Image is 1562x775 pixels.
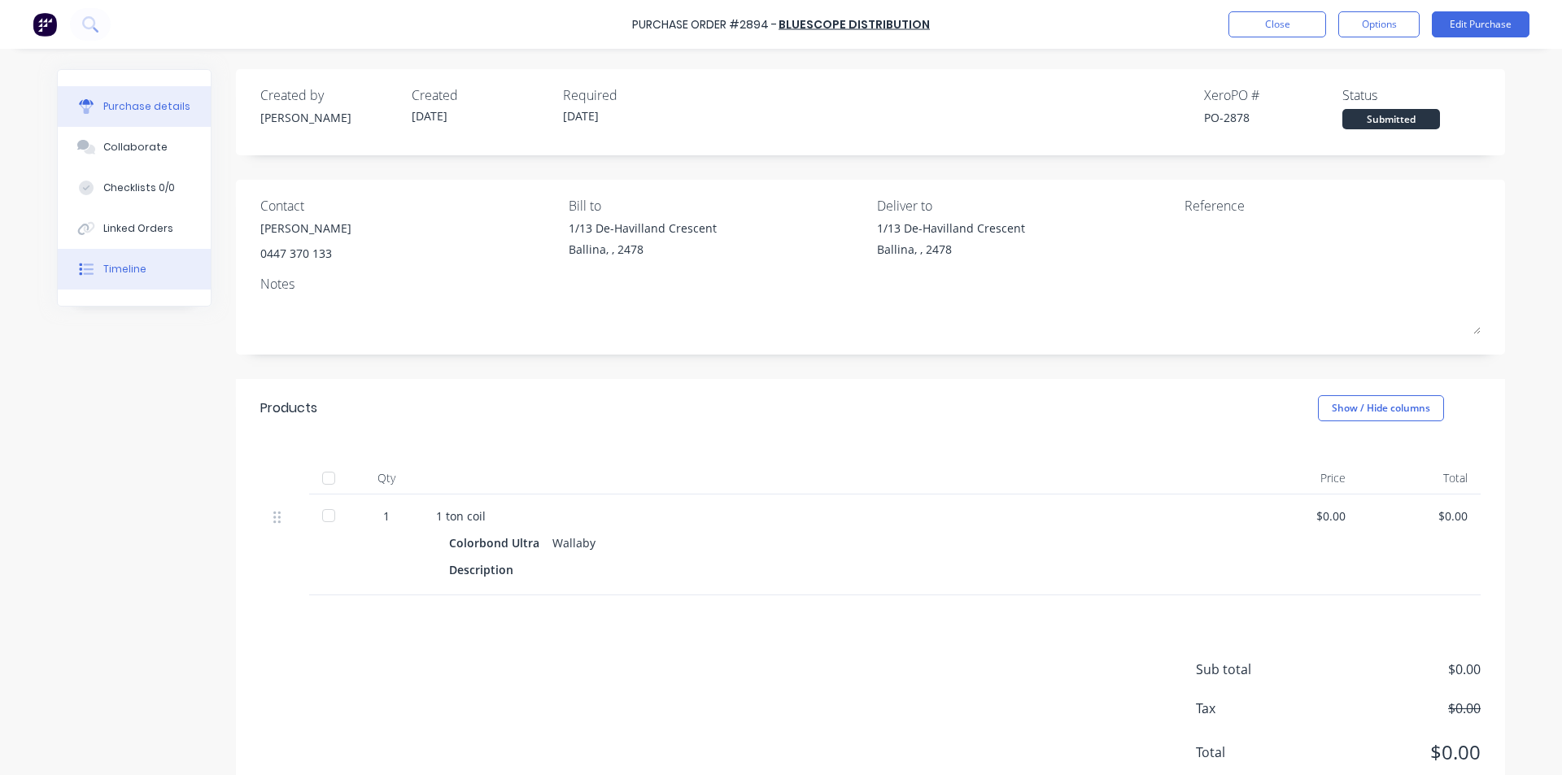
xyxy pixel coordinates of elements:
div: Status [1342,85,1481,105]
button: Edit Purchase [1432,11,1529,37]
span: $0.00 [1318,699,1481,718]
div: Required [563,85,701,105]
button: Show / Hide columns [1318,395,1444,421]
img: Factory [33,12,57,37]
div: $0.00 [1372,507,1468,525]
div: 1 ton coil [436,507,1224,525]
span: Tax [1196,699,1318,718]
div: Xero PO # [1204,85,1342,105]
div: Timeline [103,262,146,276]
div: Colorbond Ultra [449,531,546,555]
span: $0.00 [1318,738,1481,767]
div: 1/13 De-Havilland Crescent [877,220,1025,237]
div: Price [1237,462,1359,494]
div: Qty [350,462,423,494]
div: Purchase Order #2894 - [632,16,777,33]
div: Created by [260,85,399,105]
div: Bill to [569,196,865,216]
div: Ballina, , 2478 [569,241,717,258]
div: Deliver to [877,196,1173,216]
span: $0.00 [1318,660,1481,679]
div: Collaborate [103,140,168,155]
div: Products [260,398,317,418]
div: [PERSON_NAME] [260,220,351,237]
div: Contact [260,196,556,216]
button: Checklists 0/0 [58,168,211,208]
span: Total [1196,742,1318,762]
div: 1/13 De-Havilland Crescent [569,220,717,237]
span: Sub total [1196,660,1318,679]
div: Total [1359,462,1481,494]
div: Created [412,85,550,105]
div: Reference [1185,196,1481,216]
button: Purchase details [58,86,211,127]
button: Timeline [58,249,211,290]
div: Linked Orders [103,221,173,236]
div: Submitted [1342,109,1440,129]
div: Wallaby [552,531,596,555]
button: Linked Orders [58,208,211,249]
button: Collaborate [58,127,211,168]
div: Ballina, , 2478 [877,241,1025,258]
div: Checklists 0/0 [103,181,175,195]
div: 1 [363,507,410,525]
div: 0447 370 133 [260,245,351,262]
div: [PERSON_NAME] [260,109,399,126]
div: $0.00 [1250,507,1346,525]
div: PO-2878 [1204,109,1342,126]
div: Purchase details [103,99,190,114]
div: Description [449,558,526,581]
button: Close [1228,11,1326,37]
a: Bluescope Distribution [779,16,930,33]
button: Options [1338,11,1420,37]
div: Notes [260,274,1481,294]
